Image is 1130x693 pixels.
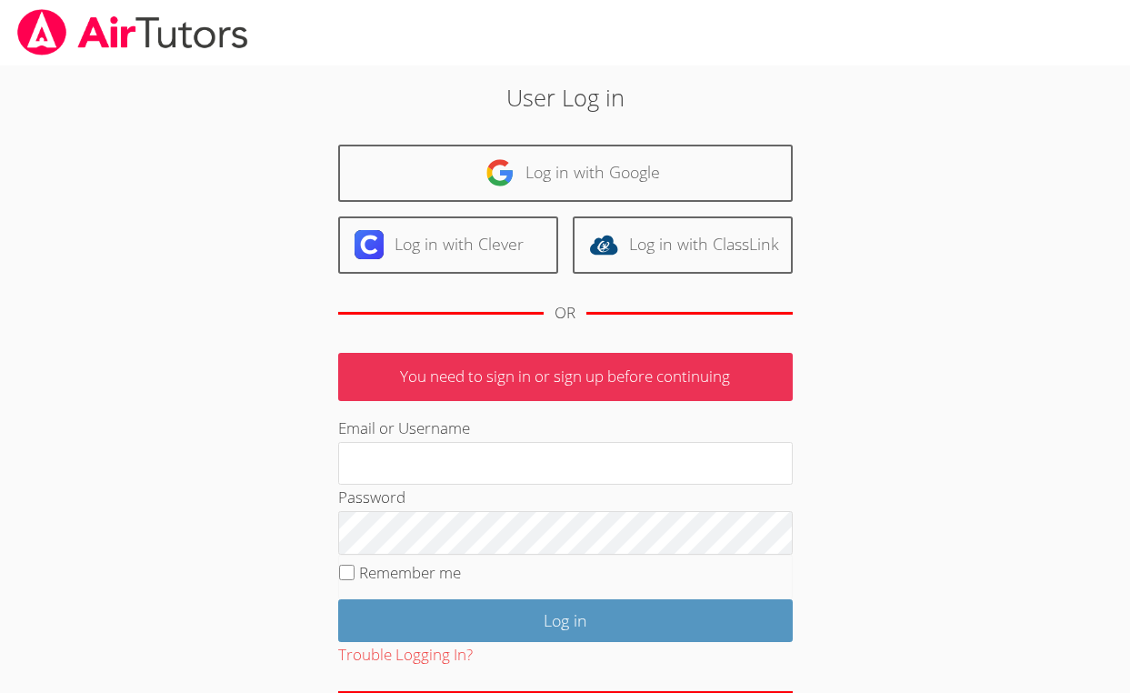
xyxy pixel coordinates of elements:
p: You need to sign in or sign up before continuing [338,353,793,401]
img: clever-logo-6eab21bc6e7a338710f1a6ff85c0baf02591cd810cc4098c63d3a4b26e2feb20.svg [355,230,384,259]
div: OR [555,300,575,326]
label: Email or Username [338,417,470,438]
input: Log in [338,599,793,642]
img: google-logo-50288ca7cdecda66e5e0955fdab243c47b7ad437acaf1139b6f446037453330a.svg [485,158,515,187]
img: classlink-logo-d6bb404cc1216ec64c9a2012d9dc4662098be43eaf13dc465df04b49fa7ab582.svg [589,230,618,259]
button: Trouble Logging In? [338,642,473,668]
a: Log in with Clever [338,216,558,274]
label: Remember me [359,562,461,583]
a: Log in with Google [338,145,793,202]
h2: User Log in [260,80,870,115]
img: airtutors_banner-c4298cdbf04f3fff15de1276eac7730deb9818008684d7c2e4769d2f7ddbe033.png [15,9,250,55]
a: Log in with ClassLink [573,216,793,274]
label: Password [338,487,405,507]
